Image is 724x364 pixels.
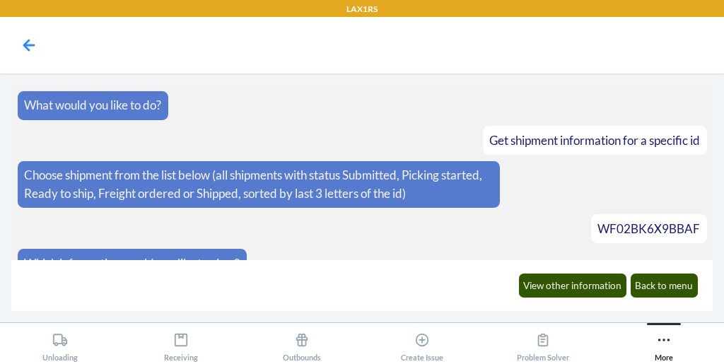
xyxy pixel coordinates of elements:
div: Problem Solver [517,327,569,362]
div: Unloading [42,327,78,362]
p: LAX1RS [346,3,378,16]
div: Receiving [164,327,198,362]
button: Outbounds [241,323,362,362]
p: Which information would you like to view? [24,254,240,273]
button: Back to menu [631,274,699,298]
span: Get shipment information for a specific id [489,133,700,148]
button: Create Issue [362,323,483,362]
button: Problem Solver [483,323,604,362]
span: WF02BK6X9BBAF [597,221,700,236]
p: Choose shipment from the list below (all shipments with status Submitted, Picking started, Ready ... [24,166,494,202]
button: More [603,323,724,362]
button: View other information [519,274,627,298]
p: What would you like to do? [24,96,161,115]
button: Receiving [121,323,242,362]
div: Outbounds [283,327,321,362]
div: More [655,327,673,362]
div: Create Issue [401,327,443,362]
